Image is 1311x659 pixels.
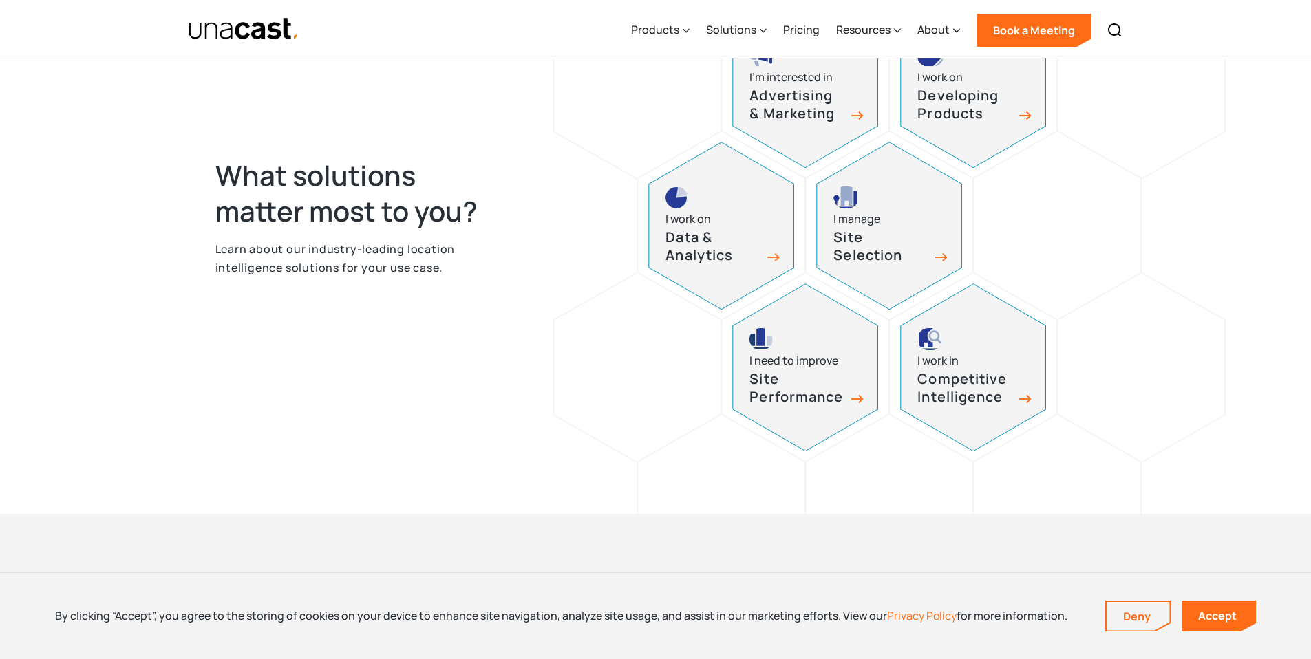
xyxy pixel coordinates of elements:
img: site performance icon [749,328,773,350]
div: I work in [917,352,959,370]
h3: Competitive Intelligence [917,370,1014,407]
div: I work on [665,210,711,228]
div: Products [631,21,679,38]
img: site selection icon [833,186,859,208]
div: About [917,21,950,38]
div: I need to improve [749,352,838,370]
div: I work on [917,68,963,87]
div: I manage [833,210,880,228]
a: Deny [1107,602,1170,631]
p: Learn about our industry-leading location intelligence solutions for your use case. [215,240,506,277]
a: Pricing [783,2,820,58]
h2: What solutions matter most to you? [215,158,506,229]
h3: Site Selection [833,228,930,265]
div: By clicking “Accept”, you agree to the storing of cookies on your device to enhance site navigati... [55,608,1067,623]
img: Unacast text logo [188,17,300,41]
a: pie chart iconI work onData & Analytics [648,142,794,310]
div: Resources [836,21,891,38]
h3: Advertising & Marketing [749,87,846,123]
img: pie chart icon [665,186,688,208]
div: Solutions [706,21,756,38]
a: home [188,17,300,41]
h2: UNACAST PRODUCTS [580,569,731,591]
a: Book a Meeting [977,14,1091,47]
img: competitive intelligence icon [917,328,943,350]
a: Accept [1182,601,1256,631]
a: site selection icon I manageSite Selection [816,142,962,310]
h3: Site Performance [749,370,846,407]
a: site performance iconI need to improveSite Performance [732,283,878,451]
div: About [917,2,960,58]
img: Search icon [1107,22,1123,39]
h3: Data & Analytics [665,228,762,265]
div: Products [631,2,690,58]
div: Solutions [706,2,767,58]
div: Resources [836,2,901,58]
div: I’m interested in [749,68,833,87]
h3: Developing Products [917,87,1014,123]
a: competitive intelligence iconI work inCompetitive Intelligence [900,283,1046,451]
a: Privacy Policy [887,608,957,623]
